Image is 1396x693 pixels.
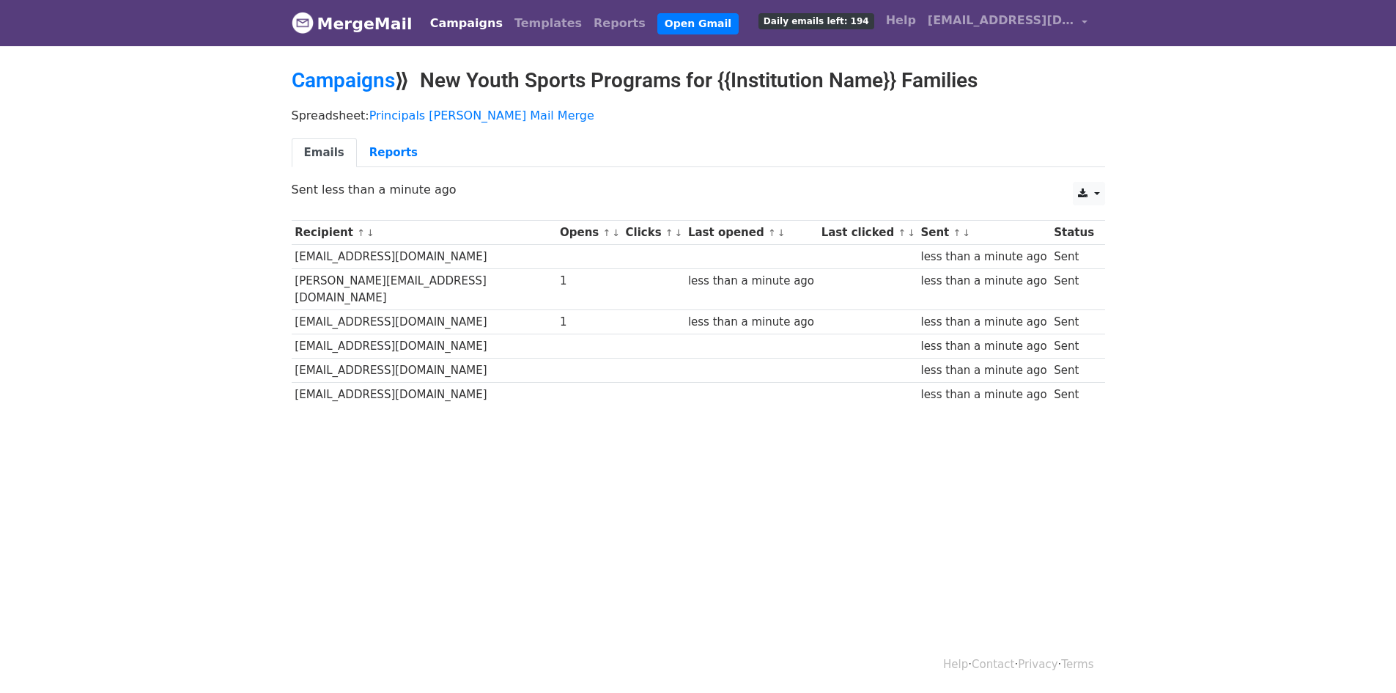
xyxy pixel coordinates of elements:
[972,658,1014,671] a: Contact
[588,9,651,38] a: Reports
[753,6,880,35] a: Daily emails left: 194
[1050,269,1097,310] td: Sent
[880,6,922,35] a: Help
[292,383,557,407] td: [EMAIL_ADDRESS][DOMAIN_NAME]
[560,314,618,331] div: 1
[778,227,786,238] a: ↓
[917,221,1051,245] th: Sent
[920,273,1046,290] div: less than a minute ago
[292,182,1105,197] p: Sent less than a minute ago
[556,221,622,245] th: Opens
[292,245,557,269] td: [EMAIL_ADDRESS][DOMAIN_NAME]
[369,109,594,122] a: Principals [PERSON_NAME] Mail Merge
[1018,658,1057,671] a: Privacy
[758,13,874,29] span: Daily emails left: 194
[292,8,413,39] a: MergeMail
[292,221,557,245] th: Recipient
[292,68,1105,93] h2: ⟫ New Youth Sports Programs for {{Institution Name}} Families
[560,273,618,290] div: 1
[953,227,961,238] a: ↑
[920,386,1046,403] div: less than a minute ago
[920,362,1046,379] div: less than a minute ago
[665,227,673,238] a: ↑
[292,269,557,310] td: [PERSON_NAME][EMAIL_ADDRESS][DOMAIN_NAME]
[1050,334,1097,358] td: Sent
[292,359,557,383] td: [EMAIL_ADDRESS][DOMAIN_NAME]
[943,658,968,671] a: Help
[292,108,1105,123] p: Spreadsheet:
[292,68,395,92] a: Campaigns
[928,12,1074,29] span: [EMAIL_ADDRESS][DOMAIN_NAME]
[688,273,814,290] div: less than a minute ago
[675,227,683,238] a: ↓
[292,309,557,334] td: [EMAIL_ADDRESS][DOMAIN_NAME]
[509,9,588,38] a: Templates
[357,227,365,238] a: ↑
[357,138,430,168] a: Reports
[688,314,814,331] div: less than a minute ago
[292,138,357,168] a: Emails
[292,334,557,358] td: [EMAIL_ADDRESS][DOMAIN_NAME]
[818,221,917,245] th: Last clicked
[768,227,776,238] a: ↑
[612,227,620,238] a: ↓
[1050,359,1097,383] td: Sent
[920,338,1046,355] div: less than a minute ago
[920,314,1046,331] div: less than a minute ago
[1061,658,1093,671] a: Terms
[602,227,610,238] a: ↑
[292,12,314,34] img: MergeMail logo
[1050,221,1097,245] th: Status
[684,221,818,245] th: Last opened
[1050,383,1097,407] td: Sent
[1050,309,1097,334] td: Sent
[922,6,1093,40] a: [EMAIL_ADDRESS][DOMAIN_NAME]
[1050,245,1097,269] td: Sent
[424,9,509,38] a: Campaigns
[366,227,374,238] a: ↓
[907,227,915,238] a: ↓
[657,13,739,34] a: Open Gmail
[920,249,1046,265] div: less than a minute ago
[898,227,906,238] a: ↑
[962,227,970,238] a: ↓
[622,221,684,245] th: Clicks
